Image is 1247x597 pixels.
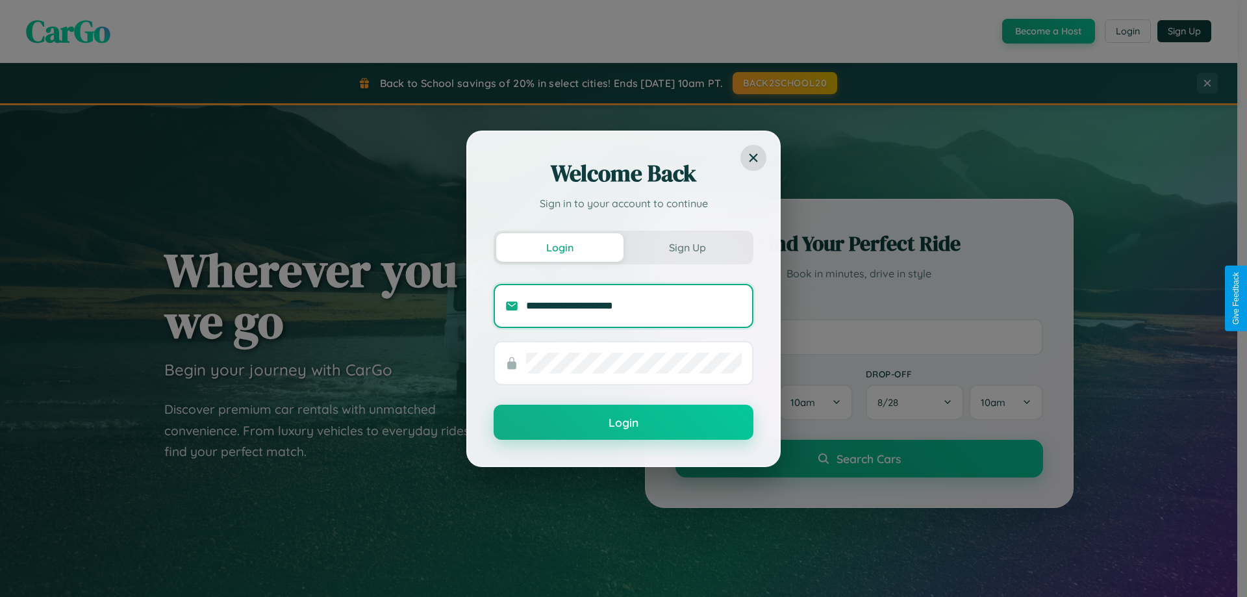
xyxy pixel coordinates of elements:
[494,196,753,211] p: Sign in to your account to continue
[494,158,753,189] h2: Welcome Back
[1231,272,1241,325] div: Give Feedback
[496,233,623,262] button: Login
[623,233,751,262] button: Sign Up
[494,405,753,440] button: Login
